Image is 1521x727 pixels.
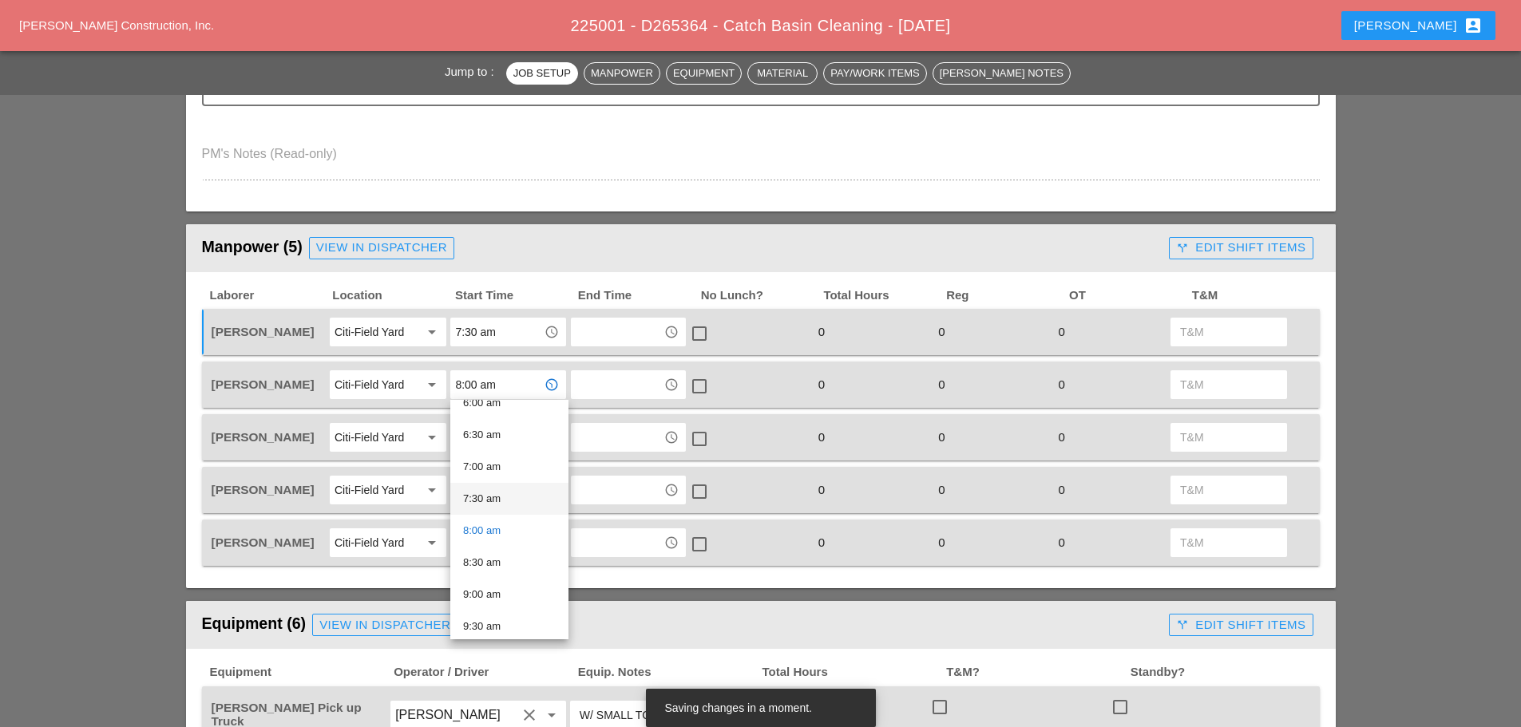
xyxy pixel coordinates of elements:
div: Job Setup [513,65,571,81]
span: [PERSON_NAME] [212,325,315,338]
div: 6:00 am [463,393,556,413]
i: arrow_drop_down [422,375,442,394]
div: 7:00 am [463,457,556,476]
div: View in Dispatcher [319,616,450,634]
span: 0 [1052,483,1071,496]
span: Operator / Driver [392,663,576,682]
span: 0 [932,325,951,338]
div: 9:30 am [463,617,556,636]
textarea: PM's Notes (Read-only) [202,141,1320,180]
i: access_time [545,377,559,392]
span: 0 [812,483,831,496]
input: T&M [1180,319,1277,345]
i: arrow_drop_down [542,705,561,725]
div: Citi-Field Yard [335,430,404,444]
span: 0 [932,377,951,391]
div: 8:00 am [463,521,556,540]
i: access_time [664,430,679,444]
span: [PERSON_NAME] [212,535,315,549]
span: Jump to : [445,65,501,78]
span: [PERSON_NAME] [212,430,315,444]
input: T&M [1180,372,1277,397]
div: Equipment [673,65,735,81]
i: access_time [664,325,679,339]
button: Equipment [666,62,742,85]
span: Start Time [454,286,576,305]
button: Edit Shift Items [1169,614,1313,636]
div: 6:30 am [463,425,556,444]
span: Total Hours [761,663,945,682]
i: access_time [664,483,679,497]
i: access_time [545,325,559,339]
i: clear [520,705,539,725]
div: Citi-Field Yard [335,325,404,339]
button: Pay/Work Items [823,62,926,85]
span: 0 [1052,535,1071,549]
span: 0 [812,430,831,444]
span: 225001 - D265364 - Catch Basin Cleaning - [DATE] [571,17,951,34]
span: Location [331,286,454,305]
i: arrow_drop_down [422,322,442,342]
button: [PERSON_NAME] [1341,11,1495,40]
button: Job Setup [506,62,578,85]
i: call_split [1176,242,1189,255]
button: Manpower [584,62,660,85]
span: 0 [1052,377,1071,391]
div: 7:30 am [463,489,556,508]
a: [PERSON_NAME] Construction, Inc. [19,18,214,32]
span: 0 [932,535,951,549]
span: 0 [812,377,831,391]
span: OT [1067,286,1190,305]
a: View in Dispatcher [309,237,454,259]
a: View in Dispatcher [312,614,457,636]
button: [PERSON_NAME] Notes [933,62,1071,85]
div: Manpower (5) [202,232,1163,264]
div: Edit Shift Items [1176,239,1305,257]
span: 0 [932,483,951,496]
div: Equipment (6) [202,609,1163,641]
span: [PERSON_NAME] [212,377,315,391]
input: T&M [1180,530,1277,555]
div: View in Dispatcher [316,239,447,257]
input: T&M [1180,425,1277,450]
i: access_time [664,535,679,550]
span: End Time [576,286,699,305]
input: T&M [1180,477,1277,503]
span: Total Hours [822,286,945,305]
div: Citi-Field Yard [335,483,404,497]
span: Equip. Notes [576,663,761,682]
i: account_box [1464,16,1483,35]
span: 0 [812,535,831,549]
div: 8:30 am [463,553,556,572]
span: 0 [812,325,831,338]
span: Standby? [1129,663,1313,682]
span: Saving changes in a moment. [665,701,812,714]
span: 0 [1052,325,1071,338]
span: 0 [1052,430,1071,444]
span: T&M? [945,663,1129,682]
span: Reg [945,286,1067,305]
span: [PERSON_NAME] [212,483,315,496]
button: Edit Shift Items [1169,237,1313,259]
div: Citi-Field Yard [335,535,404,550]
div: Pay/Work Items [830,65,919,81]
button: Material [747,62,818,85]
span: Laborer [208,286,331,305]
div: [PERSON_NAME] Notes [940,65,1064,81]
div: [PERSON_NAME] [1354,16,1483,35]
div: Citi-Field Yard [335,377,404,392]
i: access_time [664,377,679,392]
div: Edit Shift Items [1176,616,1305,634]
span: Equipment [208,663,393,682]
div: Manpower [591,65,653,81]
i: arrow_drop_down [422,428,442,447]
span: T&M [1190,286,1313,305]
i: arrow_drop_down [422,533,442,552]
span: 0 [932,430,951,444]
i: call_split [1176,618,1189,631]
div: Material [755,65,810,81]
div: 9:00 am [463,585,556,604]
i: arrow_drop_down [422,480,442,500]
span: No Lunch? [699,286,822,305]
